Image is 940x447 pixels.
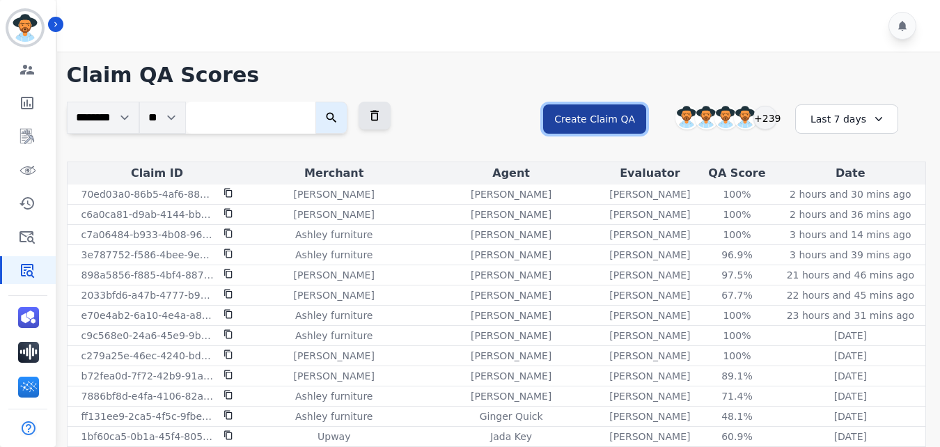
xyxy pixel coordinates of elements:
p: [PERSON_NAME] [609,308,690,322]
p: [PERSON_NAME] [294,187,375,201]
p: [PERSON_NAME] [609,329,690,343]
div: 100% [705,329,768,343]
p: b72fea0d-7f72-42b9-91ac-1656dd063d3b [81,369,215,383]
p: [PERSON_NAME] [609,389,690,403]
p: [PERSON_NAME] [609,248,690,262]
p: [PERSON_NAME] [471,248,551,262]
div: 97.5% [705,268,768,282]
p: [PERSON_NAME] [609,349,690,363]
p: 23 hours and 31 mins ago [787,308,914,322]
p: [PERSON_NAME] [471,187,551,201]
div: Merchant [250,165,418,182]
p: Jada Key [490,430,532,444]
p: [DATE] [834,349,867,363]
p: 2 hours and 36 mins ago [790,207,911,221]
p: [PERSON_NAME] [609,207,690,221]
h1: Claim QA Scores [67,63,926,88]
div: 89.1% [705,369,768,383]
p: [PERSON_NAME] [294,288,375,302]
div: 48.1% [705,409,768,423]
div: 60.9% [705,430,768,444]
p: 2033bfd6-a47b-4777-b9e7-9c1d4996560c [81,288,215,302]
p: [PERSON_NAME] [471,329,551,343]
div: 100% [705,207,768,221]
p: 898a5856-f885-4bf4-887b-eef0ac1e8a9e [81,268,215,282]
p: [PERSON_NAME] [471,268,551,282]
div: Claim ID [70,165,244,182]
div: 100% [705,187,768,201]
p: [PERSON_NAME] [609,268,690,282]
p: [DATE] [834,389,867,403]
p: [PERSON_NAME] [471,369,551,383]
p: [DATE] [834,409,867,423]
p: [PERSON_NAME] [609,228,690,242]
p: 3 hours and 39 mins ago [790,248,911,262]
p: c7a06484-b933-4b08-96e0-139341fec2b5 [81,228,215,242]
p: 1bf60ca5-0b1a-45f4-8059-792c115c334e [81,430,215,444]
p: [PERSON_NAME] [609,187,690,201]
p: e70e4ab2-6a10-4e4a-a893-0d29edafd8d3 [81,308,215,322]
div: Evaluator [604,165,696,182]
p: Ashley furniture [295,389,373,403]
div: Last 7 days [795,104,898,134]
p: [PERSON_NAME] [294,207,375,221]
p: [PERSON_NAME] [609,430,690,444]
p: ff131ee9-2ca5-4f5c-9fbe-7fc070765e00 [81,409,215,423]
p: Upway [318,430,350,444]
p: Ashley furniture [295,409,373,423]
p: Ashley furniture [295,329,373,343]
p: 70ed03a0-86b5-4af6-88c9-aa6ef3be45be [81,187,215,201]
p: Ginger Quick [480,409,543,423]
p: [PERSON_NAME] [471,389,551,403]
p: Ashley furniture [295,308,373,322]
p: [DATE] [834,329,867,343]
p: c9c568e0-24a6-45e9-9b4c-957b3adf6255 [81,329,215,343]
p: Ashley furniture [295,248,373,262]
div: 67.7% [705,288,768,302]
p: [PERSON_NAME] [471,349,551,363]
div: 100% [705,228,768,242]
div: +239 [753,106,777,130]
p: 22 hours and 45 mins ago [787,288,914,302]
p: 3 hours and 14 mins ago [790,228,911,242]
p: [PERSON_NAME] [609,369,690,383]
p: [PERSON_NAME] [471,288,551,302]
p: [DATE] [834,369,867,383]
p: [PERSON_NAME] [609,288,690,302]
p: 21 hours and 46 mins ago [787,268,914,282]
div: Agent [424,165,598,182]
p: 3e787752-f586-4bee-9ece-0cbc561140c0 [81,248,215,262]
div: 96.9% [705,248,768,262]
p: [PERSON_NAME] [471,207,551,221]
p: [PERSON_NAME] [294,369,375,383]
p: [PERSON_NAME] [294,268,375,282]
div: 100% [705,308,768,322]
p: c279a25e-46ec-4240-bd63-12b2de1badb8 [81,349,215,363]
p: Ashley furniture [295,228,373,242]
div: Date [778,165,923,182]
p: 2 hours and 30 mins ago [790,187,911,201]
div: 71.4% [705,389,768,403]
p: [PERSON_NAME] [471,228,551,242]
img: Bordered avatar [8,11,42,45]
p: [PERSON_NAME] [609,409,690,423]
button: Create Claim QA [543,104,646,134]
div: QA Score [701,165,772,182]
p: 7886bf8d-e4fa-4106-82a9-0eced88d64de [81,389,215,403]
p: [DATE] [834,430,867,444]
div: 100% [705,349,768,363]
p: [PERSON_NAME] [471,308,551,322]
p: [PERSON_NAME] [294,349,375,363]
p: c6a0ca81-d9ab-4144-bb89-b366ea4ba88b [81,207,215,221]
